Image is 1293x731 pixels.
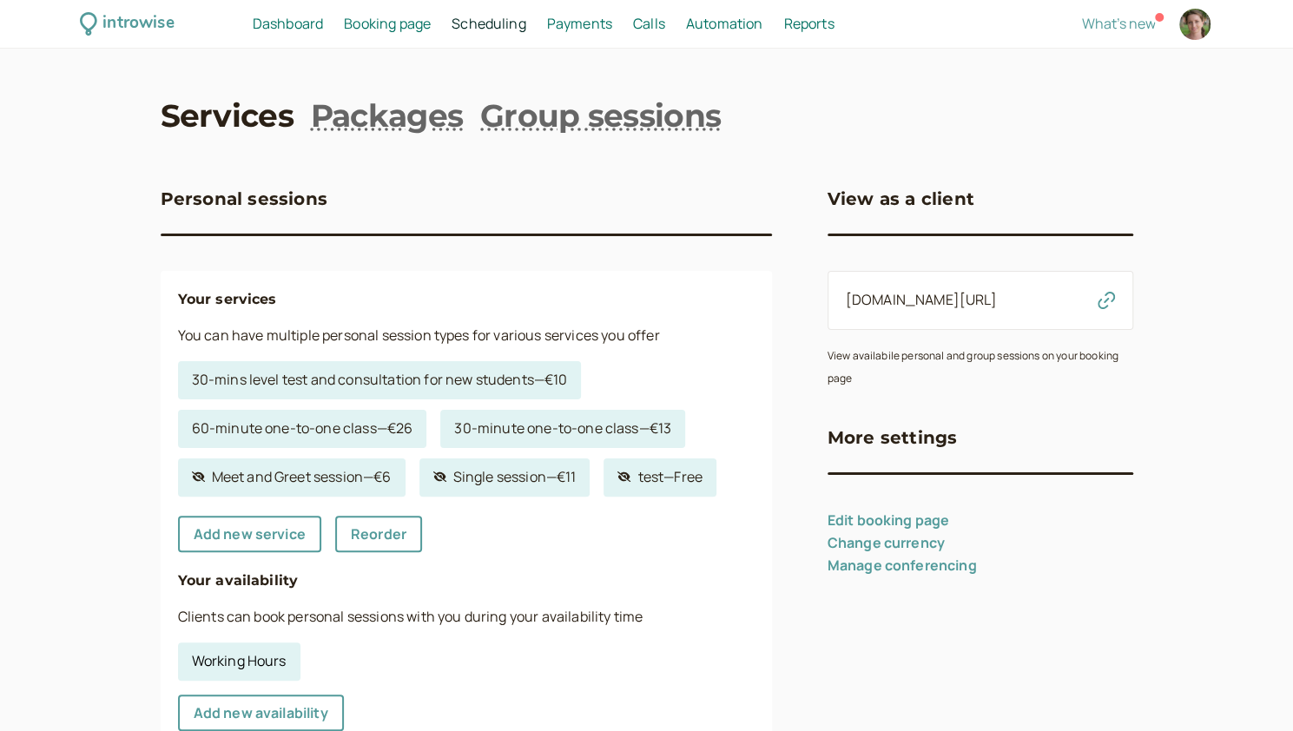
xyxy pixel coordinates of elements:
a: Account [1177,6,1213,43]
a: Calls [633,13,665,36]
span: Booking page [344,14,431,33]
a: Edit booking page [828,510,950,530]
a: Meet and Greet session—€6 [178,458,406,497]
a: Automation [686,13,763,36]
a: Packages [311,94,463,137]
a: Change currency [828,533,945,552]
p: You can have multiple personal session types for various services you offer [178,325,755,347]
button: What's new [1082,16,1156,31]
a: Scheduling [452,13,526,36]
a: 30-mins level test and consultation for new students—€10 [178,361,582,399]
h3: More settings [828,424,958,451]
a: Add new service [178,516,321,552]
a: test—Free [604,458,716,497]
a: Group sessions [480,94,721,137]
h3: Personal sessions [161,185,327,213]
a: Payments [547,13,612,36]
a: 60-minute one-to-one class—€26 [178,410,427,448]
span: What's new [1082,14,1156,33]
span: Automation [686,14,763,33]
h4: Your availability [178,570,755,592]
a: Working Hours [178,642,300,681]
a: Add new availability [178,695,344,731]
a: Reorder [335,516,422,552]
div: introwise [102,10,174,37]
a: Dashboard [253,13,323,36]
a: Services [161,94,294,137]
h4: Your services [178,288,755,311]
iframe: Chat Widget [1206,648,1293,731]
span: Payments [547,14,612,33]
a: [DOMAIN_NAME][URL] [846,290,998,309]
span: Reports [783,14,834,33]
a: Manage conferencing [828,556,977,575]
span: Scheduling [452,14,526,33]
a: Booking page [344,13,431,36]
a: 30-minute one-to-one class—€13 [440,410,685,448]
span: Dashboard [253,14,323,33]
span: Calls [633,14,665,33]
a: introwise [80,10,175,37]
p: Clients can book personal sessions with you during your availability time [178,606,755,629]
a: Single session—€11 [419,458,590,497]
small: View availabile personal and group sessions on your booking page [828,348,1118,385]
a: Reports [783,13,834,36]
h3: View as a client [828,185,974,213]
